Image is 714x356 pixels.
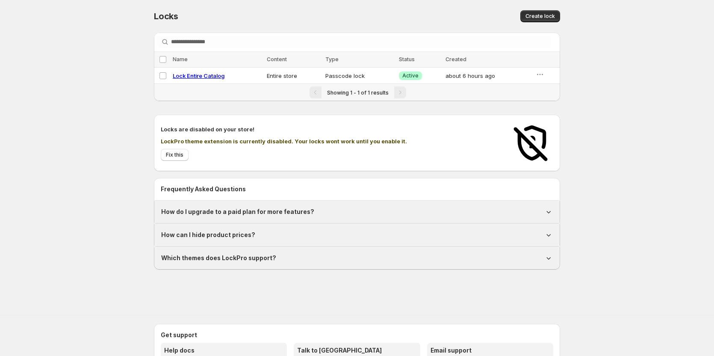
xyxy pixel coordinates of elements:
span: Content [267,56,287,62]
span: Status [399,56,415,62]
button: Fix this [161,149,189,161]
span: Fix this [166,151,183,158]
p: LockPro theme extension is currently disabled. Your locks wont work until you enable it. [161,137,502,145]
span: Created [446,56,466,62]
span: Showing 1 - 1 of 1 results [327,89,389,96]
td: Entire store [264,68,323,84]
button: Create lock [520,10,560,22]
h1: Which themes does LockPro support? [161,254,276,262]
span: Create lock [525,13,555,20]
h2: Locks are disabled on your store! [161,125,502,133]
td: Passcode lock [323,68,396,84]
td: about 6 hours ago [443,68,533,84]
span: Type [325,56,339,62]
a: Lock Entire Catalog [173,72,224,79]
span: Locks [154,11,178,21]
h3: Talk to [GEOGRAPHIC_DATA] [297,346,416,355]
nav: Pagination [154,83,560,101]
h3: Help docs [164,346,283,355]
h2: Get support [161,331,553,339]
span: Name [173,56,188,62]
h1: How do I upgrade to a paid plan for more features? [161,208,314,216]
h1: How can I hide product prices? [161,231,255,239]
h2: Frequently Asked Questions [161,185,553,193]
span: Active [402,72,419,79]
h3: Email support [431,346,550,355]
